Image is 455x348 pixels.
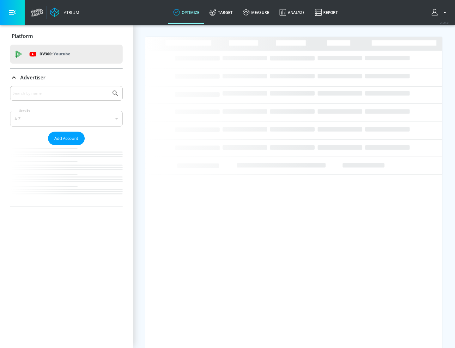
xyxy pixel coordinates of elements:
[18,109,32,113] label: Sort By
[10,145,123,207] nav: list of Advertiser
[274,1,310,24] a: Analyze
[10,69,123,86] div: Advertiser
[20,74,45,81] p: Advertiser
[39,51,70,58] p: DV360:
[10,86,123,207] div: Advertiser
[440,21,449,24] span: v 4.24.0
[54,135,78,142] span: Add Account
[10,111,123,127] div: A-Z
[13,89,108,97] input: Search by name
[61,9,79,15] div: Atrium
[10,45,123,64] div: DV360: Youtube
[53,51,70,57] p: Youtube
[48,132,85,145] button: Add Account
[12,33,33,40] p: Platform
[168,1,204,24] a: optimize
[204,1,238,24] a: Target
[50,8,79,17] a: Atrium
[238,1,274,24] a: measure
[310,1,343,24] a: Report
[10,27,123,45] div: Platform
